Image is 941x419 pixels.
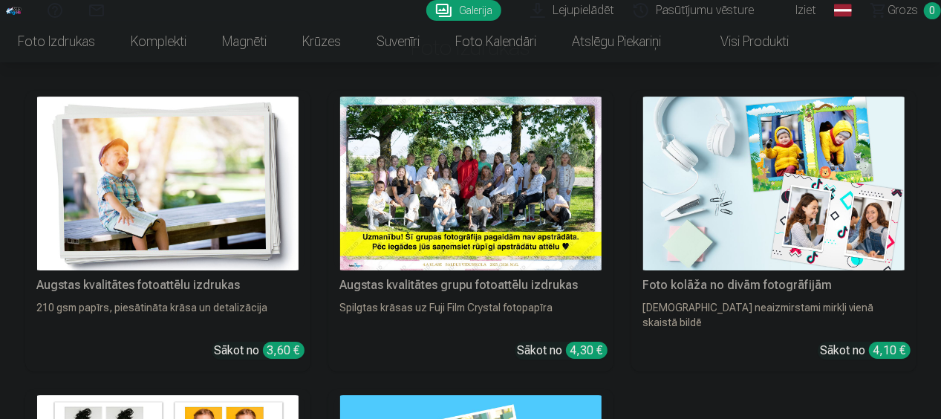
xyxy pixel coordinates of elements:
span: 0 [924,2,941,19]
div: Sākot no [215,342,305,360]
a: Komplekti [113,21,204,62]
div: Augstas kvalitātes fotoattēlu izdrukas [31,276,305,294]
span: Grozs [888,1,918,19]
div: 3,60 € [263,342,305,359]
a: Atslēgu piekariņi [554,21,679,62]
div: Sākot no [518,342,608,360]
div: Spilgtas krāsas uz Fuji Film Crystal fotopapīra [334,300,608,330]
a: Magnēti [204,21,284,62]
a: Suvenīri [359,21,437,62]
div: [DEMOGRAPHIC_DATA] neaizmirstami mirkļi vienā skaistā bildē [637,300,911,330]
div: Augstas kvalitātes grupu fotoattēlu izdrukas [334,276,608,294]
img: Augstas kvalitātes fotoattēlu izdrukas [37,97,299,271]
a: Augstas kvalitātes grupu fotoattēlu izdrukasSpilgtas krāsas uz Fuji Film Crystal fotopapīraSākot ... [328,91,613,372]
div: 4,10 € [869,342,911,359]
a: Foto kolāža no divām fotogrāfijāmFoto kolāža no divām fotogrāfijām[DEMOGRAPHIC_DATA] neaizmirstam... [631,91,916,372]
div: Sākot no [821,342,911,360]
div: Foto kolāža no divām fotogrāfijām [637,276,911,294]
a: Krūzes [284,21,359,62]
img: Foto kolāža no divām fotogrāfijām [643,97,905,271]
div: 4,30 € [566,342,608,359]
a: Foto kalendāri [437,21,554,62]
a: Visi produkti [679,21,807,62]
img: /fa1 [6,6,22,15]
a: Augstas kvalitātes fotoattēlu izdrukasAugstas kvalitātes fotoattēlu izdrukas210 gsm papīrs, piesā... [25,91,310,372]
div: 210 gsm papīrs, piesātināta krāsa un detalizācija [31,300,305,330]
